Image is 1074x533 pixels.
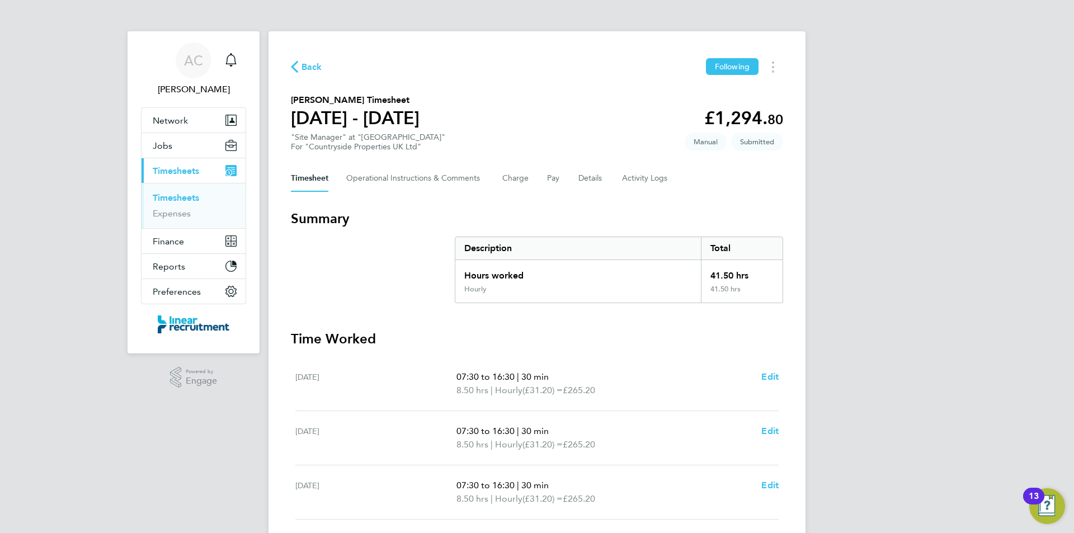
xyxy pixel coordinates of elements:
span: Reports [153,261,185,272]
div: [DATE] [295,370,456,397]
button: Open Resource Center, 13 new notifications [1029,488,1065,524]
app-decimal: £1,294. [704,107,783,129]
button: Reports [142,254,246,279]
a: Edit [761,370,779,384]
span: | [491,493,493,504]
div: Total [701,237,783,260]
span: Hourly [495,384,522,397]
span: 8.50 hrs [456,385,488,395]
a: Expenses [153,208,191,219]
div: Timesheets [142,183,246,228]
span: 07:30 to 16:30 [456,480,515,490]
div: "Site Manager" at "[GEOGRAPHIC_DATA]" [291,133,445,152]
button: Activity Logs [622,165,669,192]
span: Powered by [186,367,217,376]
button: Pay [547,165,560,192]
div: Description [455,237,701,260]
span: (£31.20) = [522,385,563,395]
span: Hourly [495,438,522,451]
span: 30 min [521,371,549,382]
h3: Time Worked [291,330,783,348]
span: Edit [761,480,779,490]
span: This timesheet was manually created. [685,133,727,151]
button: Charge [502,165,529,192]
a: Powered byEngage [170,367,218,388]
span: | [491,385,493,395]
button: Network [142,108,246,133]
span: 07:30 to 16:30 [456,426,515,436]
span: This timesheet is Submitted. [731,133,783,151]
button: Back [291,60,322,74]
span: 07:30 to 16:30 [456,371,515,382]
span: £265.20 [563,439,595,450]
span: Preferences [153,286,201,297]
button: Timesheet [291,165,328,192]
span: Anneliese Clifton [141,83,246,96]
h3: Summary [291,210,783,228]
span: Following [715,62,750,72]
h2: [PERSON_NAME] Timesheet [291,93,420,107]
a: Edit [761,424,779,438]
span: | [517,426,519,436]
div: 41.50 hrs [701,260,783,285]
button: Timesheets [142,158,246,183]
a: AC[PERSON_NAME] [141,43,246,96]
div: Summary [455,237,783,303]
span: Back [302,60,322,74]
span: £265.20 [563,493,595,504]
div: [DATE] [295,424,456,451]
img: linearrecruitment-logo-retina.png [158,315,229,333]
span: Edit [761,371,779,382]
span: Network [153,115,188,126]
span: Engage [186,376,217,386]
div: Hours worked [455,260,701,285]
span: | [517,480,519,490]
span: 8.50 hrs [456,493,488,504]
div: Hourly [464,285,487,294]
span: 30 min [521,426,549,436]
span: AC [184,53,203,68]
button: Finance [142,229,246,253]
button: Details [578,165,604,192]
button: Timesheets Menu [763,58,783,76]
h1: [DATE] - [DATE] [291,107,420,129]
div: [DATE] [295,479,456,506]
span: 80 [767,111,783,128]
span: | [491,439,493,450]
span: | [517,371,519,382]
a: Edit [761,479,779,492]
span: (£31.20) = [522,493,563,504]
span: Hourly [495,492,522,506]
span: Edit [761,426,779,436]
button: Preferences [142,279,246,304]
span: Finance [153,236,184,247]
button: Operational Instructions & Comments [346,165,484,192]
span: 8.50 hrs [456,439,488,450]
span: 30 min [521,480,549,490]
a: Go to home page [141,315,246,333]
button: Jobs [142,133,246,158]
span: £265.20 [563,385,595,395]
div: 13 [1029,496,1039,511]
button: Following [706,58,759,75]
div: For "Countryside Properties UK Ltd" [291,142,445,152]
span: Timesheets [153,166,199,176]
nav: Main navigation [128,31,260,353]
div: 41.50 hrs [701,285,783,303]
span: (£31.20) = [522,439,563,450]
span: Jobs [153,140,172,151]
a: Timesheets [153,192,199,203]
